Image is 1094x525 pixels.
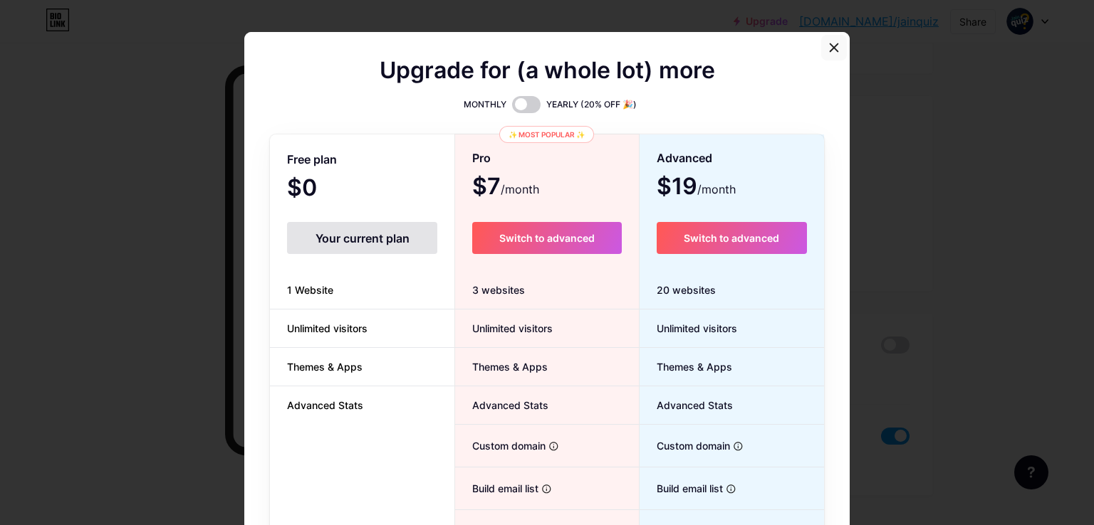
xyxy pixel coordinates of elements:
[455,271,638,309] div: 3 websites
[287,147,337,172] span: Free plan
[546,97,637,112] span: YEARLY (20% OFF 🎉)
[455,438,546,453] span: Custom domain
[501,181,539,198] span: /month
[657,222,807,254] button: Switch to advanced
[455,398,548,413] span: Advanced Stats
[640,398,733,413] span: Advanced Stats
[455,321,553,336] span: Unlimited visitors
[270,321,385,336] span: Unlimited visitors
[640,438,730,453] span: Custom domain
[472,222,621,254] button: Switch to advanced
[640,321,737,336] span: Unlimited visitors
[697,181,736,198] span: /month
[270,398,380,413] span: Advanced Stats
[499,126,594,143] div: ✨ Most popular ✨
[464,97,506,112] span: MONTHLY
[640,359,732,374] span: Themes & Apps
[455,359,548,374] span: Themes & Apps
[472,146,491,171] span: Pro
[684,232,779,244] span: Switch to advanced
[380,62,715,79] span: Upgrade for (a whole lot) more
[657,146,712,171] span: Advanced
[640,271,824,309] div: 20 websites
[270,282,350,297] span: 1 Website
[287,179,355,199] span: $0
[455,481,538,496] span: Build email list
[499,232,595,244] span: Switch to advanced
[287,222,437,254] div: Your current plan
[270,359,380,374] span: Themes & Apps
[640,481,723,496] span: Build email list
[657,178,736,198] span: $19
[472,178,539,198] span: $7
